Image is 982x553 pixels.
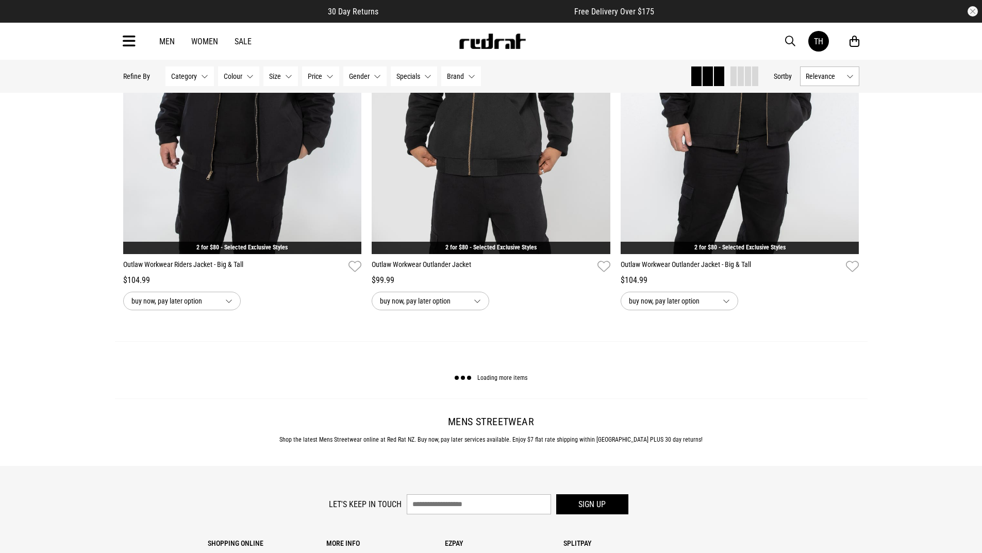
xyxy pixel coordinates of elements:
[814,37,823,46] div: TH
[196,244,288,251] a: 2 for $80 - Selected Exclusive Styles
[263,66,298,86] button: Size
[563,539,682,547] p: Splitpay
[694,244,786,251] a: 2 for $80 - Selected Exclusive Styles
[328,7,378,16] span: 30 Day Returns
[396,72,420,80] span: Specials
[380,295,465,307] span: buy now, pay later option
[123,292,241,310] button: buy now, pay later option
[123,274,362,287] div: $104.99
[629,295,714,307] span: buy now, pay later option
[447,72,464,80] span: Brand
[372,274,610,287] div: $99.99
[224,72,242,80] span: Colour
[326,539,445,547] p: More Info
[131,295,217,307] span: buy now, pay later option
[391,66,437,86] button: Specials
[208,539,326,547] p: Shopping Online
[785,72,792,80] span: by
[159,37,175,46] a: Men
[269,72,281,80] span: Size
[621,274,859,287] div: $104.99
[445,539,563,547] p: Ezpay
[302,66,339,86] button: Price
[218,66,259,86] button: Colour
[349,72,370,80] span: Gender
[123,259,345,274] a: Outlaw Workwear Riders Jacket - Big & Tall
[123,415,859,428] h2: Mens Streetwear
[477,375,527,382] span: Loading more items
[123,72,150,80] p: Refine By
[165,66,214,86] button: Category
[372,259,593,274] a: Outlaw Workwear Outlander Jacket
[235,37,252,46] a: Sale
[191,37,218,46] a: Women
[123,436,859,443] p: Shop the latest Mens Streetwear online at Red Rat NZ. Buy now, pay later services available. Enjo...
[774,70,792,82] button: Sortby
[343,66,387,86] button: Gender
[171,72,197,80] span: Category
[621,292,738,310] button: buy now, pay later option
[399,6,554,16] iframe: Customer reviews powered by Trustpilot
[458,33,526,49] img: Redrat logo
[8,4,39,35] button: Open LiveChat chat widget
[329,499,402,509] label: Let's keep in touch
[372,292,489,310] button: buy now, pay later option
[800,66,859,86] button: Relevance
[621,259,842,274] a: Outlaw Workwear Outlander Jacket - Big & Tall
[445,244,537,251] a: 2 for $80 - Selected Exclusive Styles
[556,494,628,514] button: Sign up
[441,66,481,86] button: Brand
[574,7,654,16] span: Free Delivery Over $175
[806,72,842,80] span: Relevance
[308,72,322,80] span: Price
